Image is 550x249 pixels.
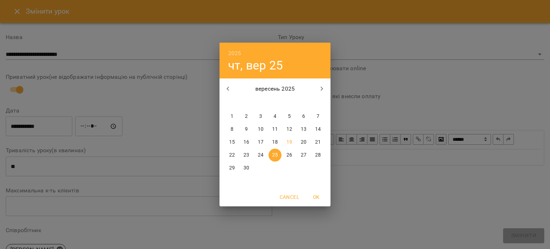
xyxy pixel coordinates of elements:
p: 7 [317,113,319,120]
p: 11 [272,126,278,133]
p: 8 [231,126,233,133]
p: 17 [258,139,264,146]
span: пн [226,99,238,106]
p: 2 [245,113,248,120]
button: 10 [254,123,267,136]
p: 20 [301,139,307,146]
button: 28 [312,149,324,162]
button: 9 [240,123,253,136]
button: 27 [297,149,310,162]
p: 24 [258,152,264,159]
p: 28 [315,152,321,159]
span: Cancel [280,193,299,201]
p: 14 [315,126,321,133]
button: 16 [240,136,253,149]
p: 19 [286,139,292,146]
span: сб [297,99,310,106]
p: 4 [274,113,276,120]
p: 23 [243,152,249,159]
p: 29 [229,164,235,172]
span: вт [240,99,253,106]
button: 13 [297,123,310,136]
button: 11 [269,123,281,136]
button: OK [305,191,328,203]
p: 22 [229,152,235,159]
button: 25 [269,149,281,162]
button: 21 [312,136,324,149]
button: 20 [297,136,310,149]
p: 5 [288,113,291,120]
p: 18 [272,139,278,146]
p: вересень 2025 [237,85,314,93]
button: чт, вер 25 [228,58,283,73]
p: 27 [301,152,307,159]
button: 2025 [228,48,241,58]
button: 3 [254,110,267,123]
button: 22 [226,149,238,162]
span: ср [254,99,267,106]
p: 21 [315,139,321,146]
button: Cancel [277,191,302,203]
button: 23 [240,149,253,162]
button: 12 [283,123,296,136]
p: 16 [243,139,249,146]
button: 1 [226,110,238,123]
span: OK [308,193,325,201]
button: 2 [240,110,253,123]
p: 30 [243,164,249,172]
span: пт [283,99,296,106]
button: 18 [269,136,281,149]
p: 26 [286,152,292,159]
button: 6 [297,110,310,123]
button: 30 [240,162,253,174]
span: нд [312,99,324,106]
button: 4 [269,110,281,123]
p: 1 [231,113,233,120]
button: 15 [226,136,238,149]
button: 8 [226,123,238,136]
button: 19 [283,136,296,149]
p: 15 [229,139,235,146]
span: чт [269,99,281,106]
button: 7 [312,110,324,123]
button: 29 [226,162,238,174]
p: 12 [286,126,292,133]
button: 5 [283,110,296,123]
button: 24 [254,149,267,162]
button: 26 [283,149,296,162]
p: 9 [245,126,248,133]
p: 13 [301,126,307,133]
p: 10 [258,126,264,133]
p: 3 [259,113,262,120]
p: 25 [272,152,278,159]
p: 6 [302,113,305,120]
button: 17 [254,136,267,149]
button: 14 [312,123,324,136]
